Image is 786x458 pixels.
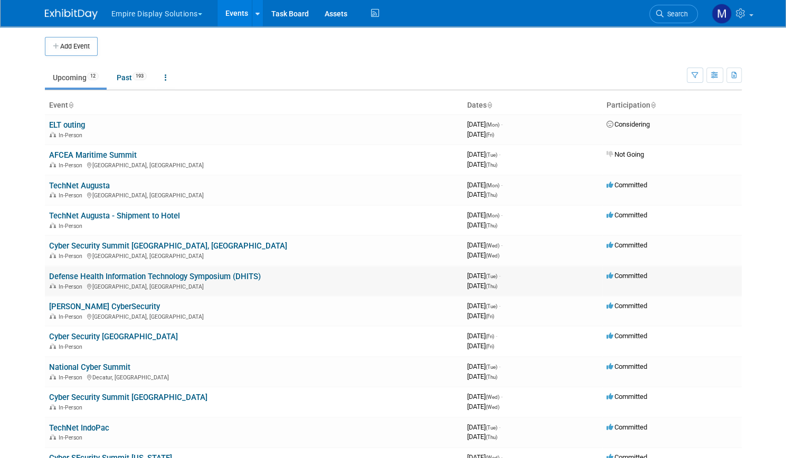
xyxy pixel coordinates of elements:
[49,302,160,311] a: [PERSON_NAME] CyberSecurity
[49,393,207,402] a: Cyber Security Summit [GEOGRAPHIC_DATA]
[467,302,500,310] span: [DATE]
[650,101,656,109] a: Sort by Participation Type
[467,211,503,219] span: [DATE]
[49,312,459,320] div: [GEOGRAPHIC_DATA], [GEOGRAPHIC_DATA]
[501,211,503,219] span: -
[49,120,85,130] a: ELT outing
[486,394,499,400] span: (Wed)
[50,283,56,289] img: In-Person Event
[50,223,56,228] img: In-Person Event
[499,362,500,370] span: -
[501,393,503,400] span: -
[59,283,86,290] span: In-Person
[486,273,497,279] span: (Tue)
[467,403,499,411] span: [DATE]
[59,313,86,320] span: In-Person
[486,132,494,138] span: (Fri)
[467,332,497,340] span: [DATE]
[486,343,494,349] span: (Fri)
[50,404,56,409] img: In-Person Event
[486,183,499,188] span: (Mon)
[45,9,98,20] img: ExhibitDay
[486,162,497,168] span: (Thu)
[50,162,56,167] img: In-Person Event
[467,362,500,370] span: [DATE]
[59,192,86,199] span: In-Person
[607,241,647,249] span: Committed
[467,423,500,431] span: [DATE]
[467,312,494,320] span: [DATE]
[45,97,463,114] th: Event
[49,211,180,221] a: TechNet Augusta - Shipment to Hotel
[49,423,109,433] a: TechNet IndoPac
[59,132,86,139] span: In-Person
[467,272,500,280] span: [DATE]
[49,373,459,381] div: Decatur, [GEOGRAPHIC_DATA]
[499,150,500,158] span: -
[467,282,497,290] span: [DATE]
[50,192,56,197] img: In-Person Event
[501,181,503,189] span: -
[486,374,497,380] span: (Thu)
[496,332,497,340] span: -
[499,272,500,280] span: -
[467,393,503,400] span: [DATE]
[501,120,503,128] span: -
[49,282,459,290] div: [GEOGRAPHIC_DATA], [GEOGRAPHIC_DATA]
[49,150,137,160] a: AFCEA Maritime Summit
[499,302,500,310] span: -
[486,243,499,249] span: (Wed)
[59,223,86,230] span: In-Person
[59,343,86,350] span: In-Person
[50,434,56,440] img: In-Person Event
[486,253,499,259] span: (Wed)
[607,362,647,370] span: Committed
[49,241,287,251] a: Cyber Security Summit [GEOGRAPHIC_DATA], [GEOGRAPHIC_DATA]
[664,10,688,18] span: Search
[499,423,500,431] span: -
[50,313,56,319] img: In-Person Event
[50,132,56,137] img: In-Person Event
[607,332,647,340] span: Committed
[109,68,155,88] a: Past193
[486,192,497,198] span: (Thu)
[50,374,56,379] img: In-Person Event
[486,404,499,410] span: (Wed)
[486,313,494,319] span: (Fri)
[607,120,650,128] span: Considering
[49,190,459,199] div: [GEOGRAPHIC_DATA], [GEOGRAPHIC_DATA]
[486,333,494,339] span: (Fri)
[49,332,178,341] a: Cyber Security [GEOGRAPHIC_DATA]
[467,251,499,259] span: [DATE]
[486,122,499,128] span: (Mon)
[607,393,647,400] span: Committed
[49,181,110,190] a: TechNet Augusta
[467,433,497,441] span: [DATE]
[607,150,644,158] span: Not Going
[501,241,503,249] span: -
[649,5,698,23] a: Search
[486,434,497,440] span: (Thu)
[467,181,503,189] span: [DATE]
[59,404,86,411] span: In-Person
[467,373,497,380] span: [DATE]
[467,221,497,229] span: [DATE]
[607,272,647,280] span: Committed
[59,374,86,381] span: In-Person
[607,302,647,310] span: Committed
[486,223,497,228] span: (Thu)
[59,434,86,441] span: In-Person
[486,283,497,289] span: (Thu)
[49,272,261,281] a: Defense Health Information Technology Symposium (DHITS)
[132,72,147,80] span: 193
[467,342,494,350] span: [DATE]
[45,37,98,56] button: Add Event
[487,101,492,109] a: Sort by Start Date
[49,160,459,169] div: [GEOGRAPHIC_DATA], [GEOGRAPHIC_DATA]
[463,97,602,114] th: Dates
[486,425,497,431] span: (Tue)
[45,68,107,88] a: Upcoming12
[49,362,130,372] a: National Cyber Summit
[467,190,497,198] span: [DATE]
[59,162,86,169] span: In-Person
